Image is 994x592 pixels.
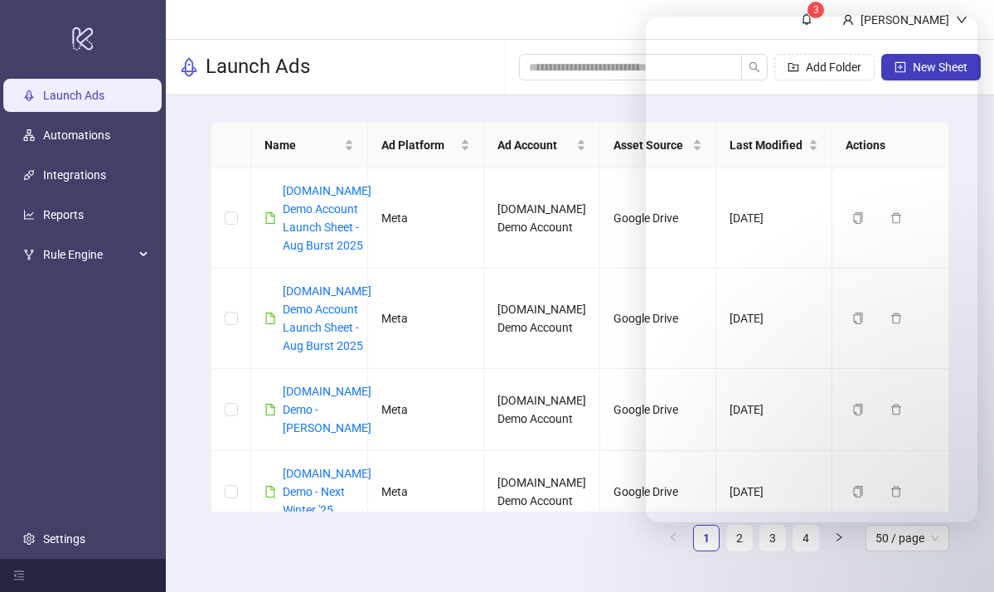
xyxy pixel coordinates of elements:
[368,369,484,451] td: Meta
[283,467,371,517] a: [DOMAIN_NAME] Demo - Next Winter '25
[938,536,977,575] iframe: Intercom live chat
[264,212,276,224] span: file
[264,136,340,154] span: Name
[793,525,819,551] li: 4
[43,89,104,102] a: Launch Ads
[726,525,753,551] li: 2
[956,14,967,26] span: down
[368,269,484,369] td: Meta
[283,184,371,252] a: [DOMAIN_NAME] Demo Account Launch Sheet - Aug Burst 2025
[264,313,276,324] span: file
[813,4,819,16] span: 3
[600,451,716,533] td: Google Drive
[660,525,686,551] li: Previous Page
[801,13,812,25] span: bell
[600,269,716,369] td: Google Drive
[368,168,484,269] td: Meta
[600,168,716,269] td: Google Drive
[43,532,85,546] a: Settings
[826,525,852,551] button: right
[842,14,854,26] span: user
[484,269,600,369] td: [DOMAIN_NAME] Demo Account
[251,123,367,168] th: Name
[497,136,573,154] span: Ad Account
[484,168,600,269] td: [DOMAIN_NAME] Demo Account
[826,525,852,551] li: Next Page
[283,284,371,352] a: [DOMAIN_NAME] Demo Account Launch Sheet - Aug Burst 2025
[43,238,134,271] span: Rule Engine
[668,532,678,542] span: left
[693,525,720,551] li: 1
[760,526,785,551] a: 3
[43,168,106,182] a: Integrations
[834,532,844,542] span: right
[283,385,371,434] a: [DOMAIN_NAME] Demo - [PERSON_NAME]
[23,249,35,260] span: fork
[854,11,956,29] div: [PERSON_NAME]
[600,123,716,168] th: Asset Source
[484,369,600,451] td: [DOMAIN_NAME] Demo Account
[264,486,276,497] span: file
[381,136,457,154] span: Ad Platform
[484,451,600,533] td: [DOMAIN_NAME] Demo Account
[368,123,484,168] th: Ad Platform
[793,526,818,551] a: 4
[264,404,276,415] span: file
[484,123,600,168] th: Ad Account
[727,526,752,551] a: 2
[875,526,939,551] span: 50 / page
[43,129,110,142] a: Automations
[660,525,686,551] button: left
[13,570,25,581] span: menu-fold
[368,451,484,533] td: Meta
[694,526,719,551] a: 1
[613,136,689,154] span: Asset Source
[646,17,977,522] iframe: Intercom live chat
[206,54,310,80] h3: Launch Ads
[43,208,84,221] a: Reports
[759,525,786,551] li: 3
[866,525,949,551] div: Page Size
[807,2,824,18] sup: 3
[600,369,716,451] td: Google Drive
[179,57,199,77] span: rocket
